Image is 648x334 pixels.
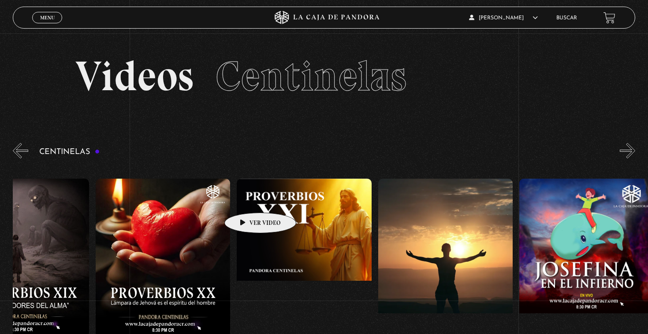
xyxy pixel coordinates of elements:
button: Previous [13,143,28,158]
h3: Centinelas [39,148,100,156]
button: Next [620,143,635,158]
span: Cerrar [37,22,58,29]
a: Buscar [556,15,577,21]
h2: Videos [75,55,573,97]
span: Centinelas [216,51,406,101]
span: Menu [40,15,55,20]
span: [PERSON_NAME] [469,15,538,21]
a: View your shopping cart [603,12,615,24]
